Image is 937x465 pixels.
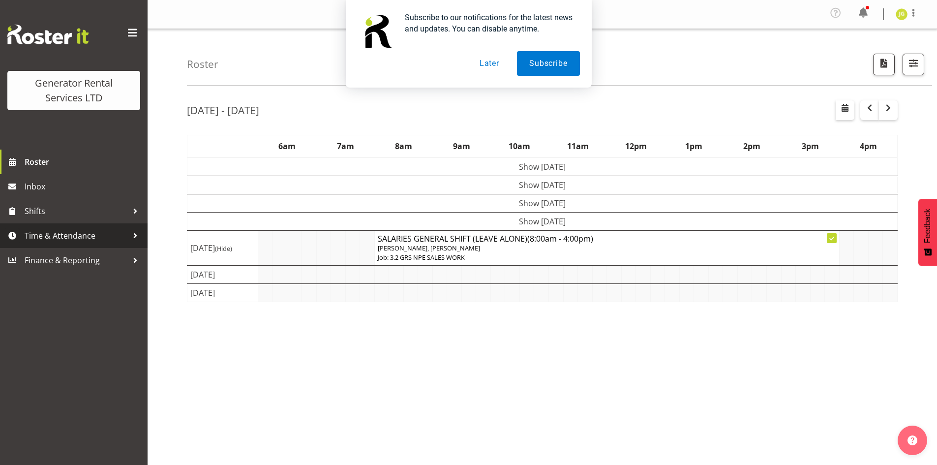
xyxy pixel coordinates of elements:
span: [PERSON_NAME], [PERSON_NAME] [378,244,480,252]
span: Shifts [25,204,128,218]
td: Show [DATE] [187,194,898,213]
td: [DATE] [187,231,258,266]
span: Time & Attendance [25,228,128,243]
th: 10am [490,135,548,158]
button: Later [467,51,512,76]
th: 6am [258,135,316,158]
div: Subscribe to our notifications for the latest news and updates. You can disable anytime. [397,12,580,34]
div: Generator Rental Services LTD [17,76,130,105]
span: Feedback [923,209,932,243]
span: Finance & Reporting [25,253,128,268]
th: 2pm [723,135,781,158]
span: Roster [25,155,143,169]
th: 11am [549,135,607,158]
p: Job: 3.2 GRS NPE SALES WORK [378,253,836,262]
th: 12pm [607,135,665,158]
th: 1pm [665,135,723,158]
th: 3pm [781,135,839,158]
td: [DATE] [187,266,258,284]
img: help-xxl-2.png [907,435,917,445]
th: 4pm [839,135,897,158]
img: notification icon [358,12,397,51]
button: Select a specific date within the roster. [836,100,854,120]
span: (8:00am - 4:00pm) [527,233,593,244]
td: Show [DATE] [187,157,898,176]
span: Inbox [25,179,143,194]
h4: SALARIES GENERAL SHIFT (LEAVE ALONE) [378,234,836,244]
h2: [DATE] - [DATE] [187,104,259,117]
button: Feedback - Show survey [918,199,937,266]
td: Show [DATE] [187,176,898,194]
td: [DATE] [187,284,258,302]
td: Show [DATE] [187,213,898,231]
span: (Hide) [215,244,232,253]
th: 8am [374,135,432,158]
th: 9am [432,135,490,158]
th: 7am [316,135,374,158]
button: Subscribe [517,51,579,76]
